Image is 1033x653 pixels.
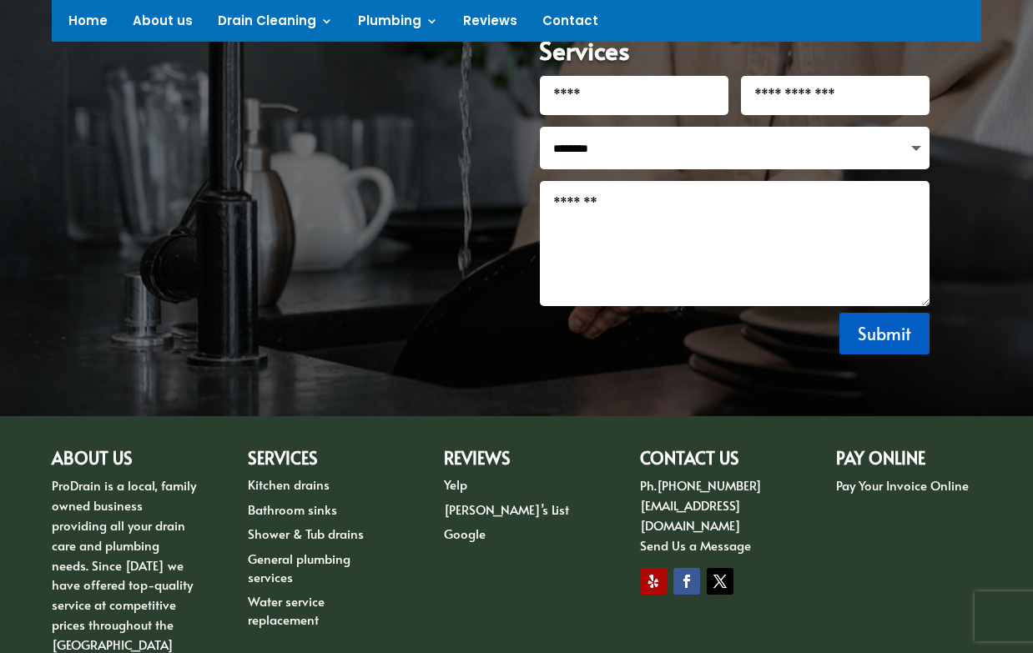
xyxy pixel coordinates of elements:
[248,475,330,493] a: Kitchen drains
[68,15,108,33] a: Home
[539,13,930,76] h1: Drop Us a message for Quick Services
[463,15,517,33] a: Reviews
[444,500,569,518] a: [PERSON_NAME]’s List
[358,15,438,33] a: Plumbing
[444,475,467,493] a: Yelp
[640,536,751,554] a: Send Us a Message
[248,525,364,542] a: Shower & Tub drains
[133,15,193,33] a: About us
[657,476,762,494] a: [PHONE_NUMBER]
[640,476,657,494] span: Ph.
[248,592,325,628] a: Water service replacement
[836,450,981,475] h2: PAY ONLINE
[218,15,333,33] a: Drain Cleaning
[839,313,930,354] button: Submit
[248,500,337,518] a: Bathroom sinks
[248,550,350,585] a: General plumbing services
[707,568,733,595] a: Follow on X
[673,568,700,595] a: Follow on Facebook
[542,15,598,33] a: Contact
[836,476,969,494] a: Pay Your Invoice Online
[52,450,197,475] h2: ABOUT US
[640,450,785,475] h2: CONTACT US
[444,450,589,475] h2: Reviews
[444,525,486,542] a: Google
[640,496,741,534] a: [EMAIL_ADDRESS][DOMAIN_NAME]
[640,568,667,595] a: Follow on Yelp
[248,450,393,475] h2: Services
